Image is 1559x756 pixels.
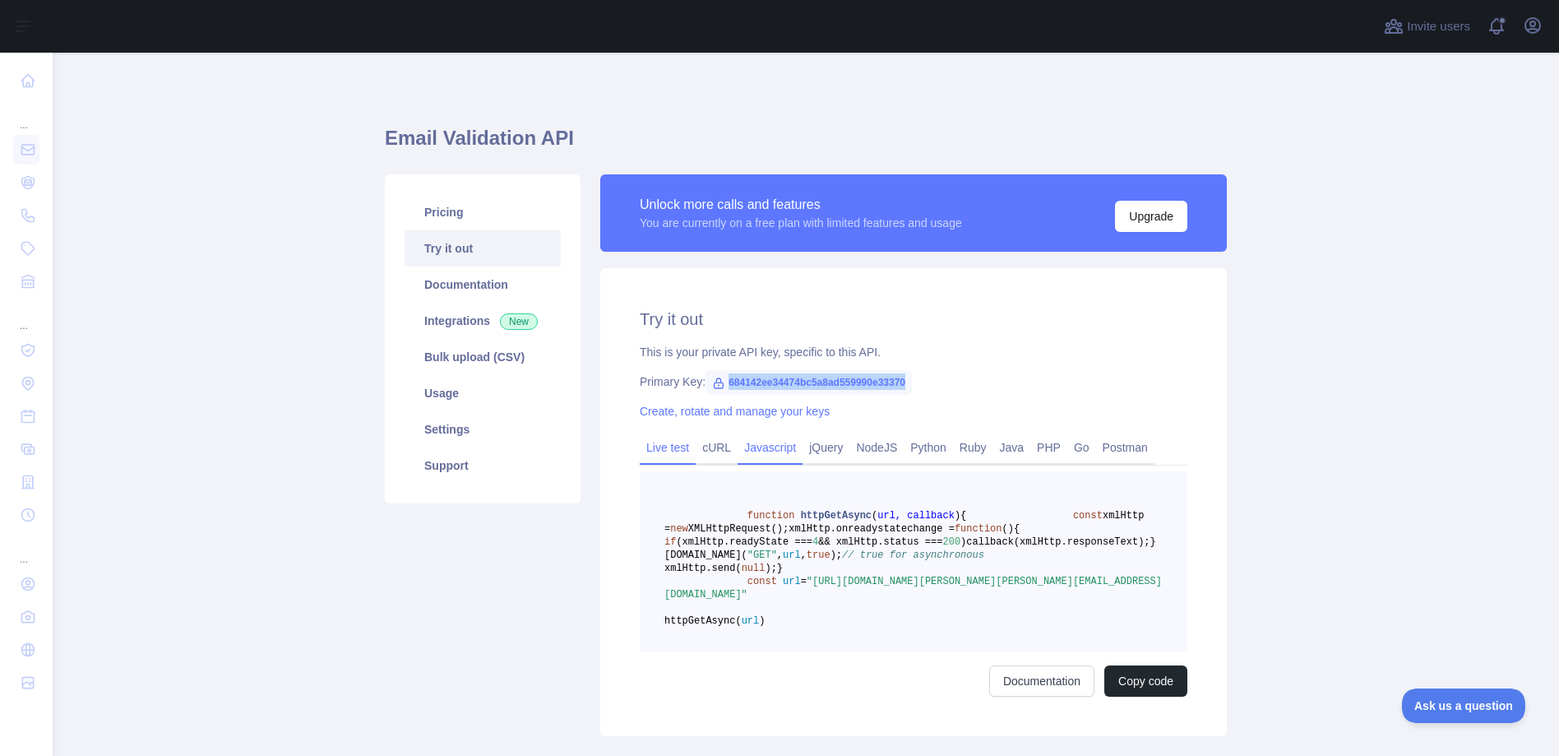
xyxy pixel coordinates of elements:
[1115,201,1187,232] button: Upgrade
[676,536,812,548] span: (xmlHttp.readyState ===
[705,370,912,395] span: 684142ee34474bc5a8ad559990e33370
[87,97,126,108] div: Dominio
[777,563,783,574] span: }
[742,563,766,574] span: null
[1402,689,1526,723] iframe: Toggle Customer Support
[26,26,39,39] img: logo_orange.svg
[783,550,801,561] span: url
[405,303,561,339] a: Integrations New
[1002,523,1007,535] span: (
[765,563,776,574] span: );
[670,523,688,535] span: new
[664,563,742,574] span: xmlHttp.send(
[747,576,777,587] span: const
[747,510,795,522] span: function
[801,576,807,587] span: =
[405,375,561,411] a: Usage
[953,434,993,461] a: Ruby
[405,339,561,375] a: Bulk upload (CSV)
[1381,13,1473,39] button: Invite users
[801,510,872,522] span: httpGetAsync
[198,97,258,108] div: Palabras clave
[664,615,742,627] span: httpGetAsync(
[993,434,1031,461] a: Java
[789,523,955,535] span: xmlHttp.onreadystatechange =
[812,536,818,548] span: 4
[13,99,39,132] div: ...
[1014,523,1020,535] span: {
[640,344,1187,360] div: This is your private API key, specific to this API.
[26,43,39,56] img: website_grey.svg
[1008,523,1014,535] span: )
[43,43,184,56] div: Dominio: [DOMAIN_NAME]
[904,434,953,461] a: Python
[385,125,1227,165] h1: Email Validation API
[877,510,955,522] span: url, callback
[1150,536,1156,548] span: }
[13,299,39,332] div: ...
[966,536,1150,548] span: callback(xmlHttp.responseText);
[747,550,777,561] span: "GET"
[955,510,960,522] span: )
[989,666,1094,697] a: Documentation
[1104,666,1187,697] button: Copy code
[849,434,904,461] a: NodeJS
[801,550,807,561] span: ,
[818,536,942,548] span: && xmlHttp.status ===
[405,411,561,448] a: Settings
[1096,434,1154,461] a: Postman
[807,550,830,561] span: true
[664,576,1162,601] span: "[URL][DOMAIN_NAME][PERSON_NAME][PERSON_NAME][EMAIL_ADDRESS][DOMAIN_NAME]"
[742,615,760,627] span: url
[640,434,696,461] a: Live test
[1407,17,1470,36] span: Invite users
[405,267,561,303] a: Documentation
[830,550,842,561] span: );
[872,510,877,522] span: (
[842,550,984,561] span: // true for asynchronous
[500,313,538,330] span: New
[777,550,783,561] span: ,
[759,615,765,627] span: )
[405,230,561,267] a: Try it out
[640,373,1187,390] div: Primary Key:
[664,536,676,548] span: if
[405,448,561,484] a: Support
[13,533,39,566] div: ...
[1030,434,1067,461] a: PHP
[1073,510,1103,522] span: const
[688,523,789,535] span: XMLHttpRequest();
[738,434,803,461] a: Javascript
[46,26,81,39] div: v 4.0.25
[783,576,801,587] span: url
[405,194,561,230] a: Pricing
[803,434,849,461] a: jQuery
[640,308,1187,331] h2: Try it out
[942,536,960,548] span: 200
[955,523,1002,535] span: function
[696,434,738,461] a: cURL
[1067,434,1096,461] a: Go
[180,95,193,109] img: tab_keywords_by_traffic_grey.svg
[69,95,82,109] img: tab_domain_overview_orange.svg
[640,405,830,418] a: Create, rotate and manage your keys
[664,550,747,561] span: [DOMAIN_NAME](
[960,536,966,548] span: )
[640,195,962,215] div: Unlock more calls and features
[640,215,962,231] div: You are currently on a free plan with limited features and usage
[960,510,966,522] span: {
